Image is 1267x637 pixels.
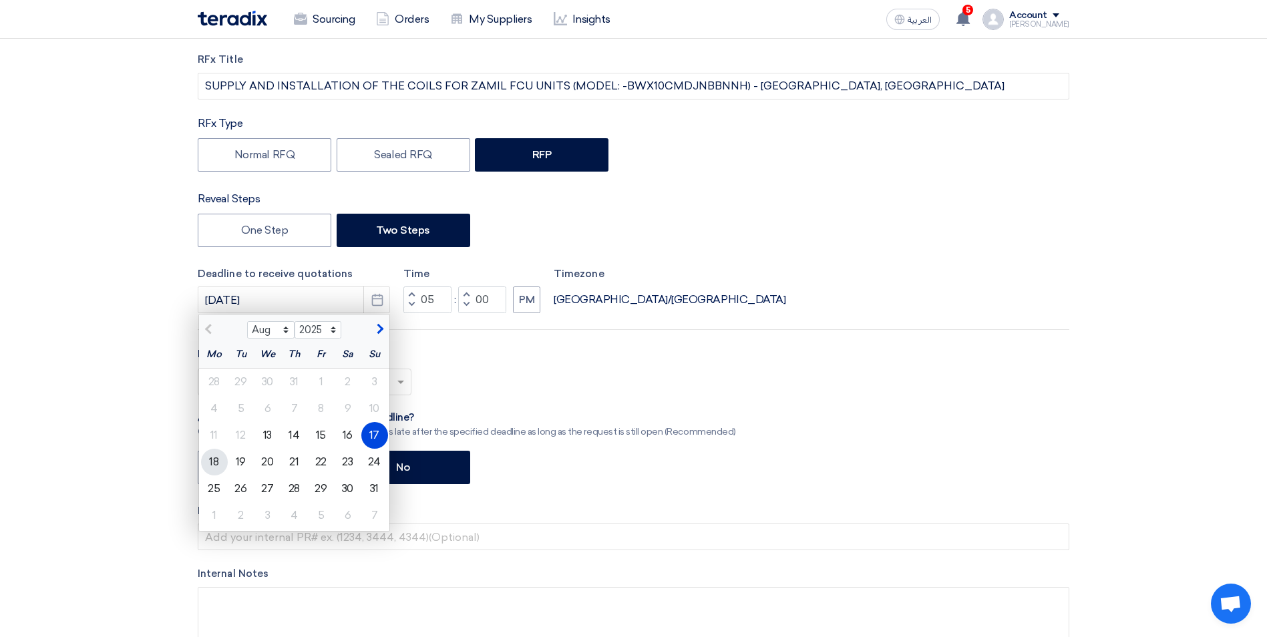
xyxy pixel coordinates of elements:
[281,369,308,395] div: 31
[201,369,228,395] div: 28
[1009,10,1047,21] div: Account
[335,341,361,368] div: Sa
[335,395,361,422] div: 9
[962,5,973,15] span: 5
[308,341,335,368] div: Fr
[361,369,388,395] div: 3
[335,475,361,502] div: 30
[361,449,388,475] div: 24
[281,422,308,449] div: 14
[513,286,540,313] button: PM
[198,425,736,439] div: Give a chance to suppliers to submit their offers late after the specified deadline as long as th...
[361,395,388,422] div: 10
[308,475,335,502] div: 29
[198,286,390,313] input: yyyy-mm-dd
[337,451,470,484] label: No
[254,475,281,502] div: 27
[335,502,361,529] div: 6
[335,422,361,449] div: 16
[361,341,388,368] div: Su
[554,266,785,282] label: Timezone
[335,449,361,475] div: 23
[198,214,331,247] label: One Step
[198,73,1069,99] input: e.g. New ERP System, Server Visualization Project...
[198,52,1069,67] label: RFx Title
[198,11,267,26] img: Teradix logo
[201,449,228,475] div: 18
[228,395,254,422] div: 5
[198,451,331,484] label: Yes
[254,341,281,368] div: We
[458,286,506,313] input: Minutes
[281,395,308,422] div: 7
[361,502,388,529] div: 7
[198,191,1069,207] div: Reveal Steps
[198,566,1069,582] label: Internal Notes
[281,475,308,502] div: 28
[308,422,335,449] div: 15
[228,369,254,395] div: 29
[365,5,439,34] a: Orders
[201,475,228,502] div: 25
[283,5,365,34] a: Sourcing
[908,15,932,25] span: العربية
[281,449,308,475] div: 21
[308,449,335,475] div: 22
[201,395,228,422] div: 4
[361,475,388,502] div: 31
[198,523,1069,550] input: Add your internal PR# ex. (1234, 3444, 4344)(Optional)
[201,502,228,529] div: 1
[403,286,451,313] input: Hours
[982,9,1004,30] img: profile_test.png
[198,266,390,282] label: Deadline to receive quotations
[198,346,277,362] label: Request Priority
[337,214,470,247] label: Two Steps
[254,449,281,475] div: 20
[228,502,254,529] div: 2
[198,116,1069,132] div: RFx Type
[886,9,940,30] button: العربية
[281,341,308,368] div: Th
[201,422,228,449] div: 11
[228,341,254,368] div: Tu
[403,266,540,282] label: Time
[361,422,388,449] div: 17
[281,502,308,529] div: 4
[308,369,335,395] div: 1
[254,422,281,449] div: 13
[198,411,736,425] div: ِAllow receiving quotations after this deadline?
[439,5,542,34] a: My Suppliers
[228,422,254,449] div: 12
[198,138,331,172] label: Normal RFQ
[254,395,281,422] div: 6
[554,292,785,308] div: [GEOGRAPHIC_DATA]/[GEOGRAPHIC_DATA]
[475,138,608,172] label: RFP
[228,449,254,475] div: 19
[451,292,458,308] div: :
[254,502,281,529] div: 3
[1211,584,1251,624] a: Open chat
[543,5,621,34] a: Insights
[308,395,335,422] div: 8
[228,475,254,502] div: 26
[198,503,1069,519] label: Purchase Request Number (PR#)
[337,138,470,172] label: Sealed RFQ
[335,369,361,395] div: 2
[201,341,228,368] div: Mo
[254,369,281,395] div: 30
[308,502,335,529] div: 5
[1009,21,1069,28] div: [PERSON_NAME]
